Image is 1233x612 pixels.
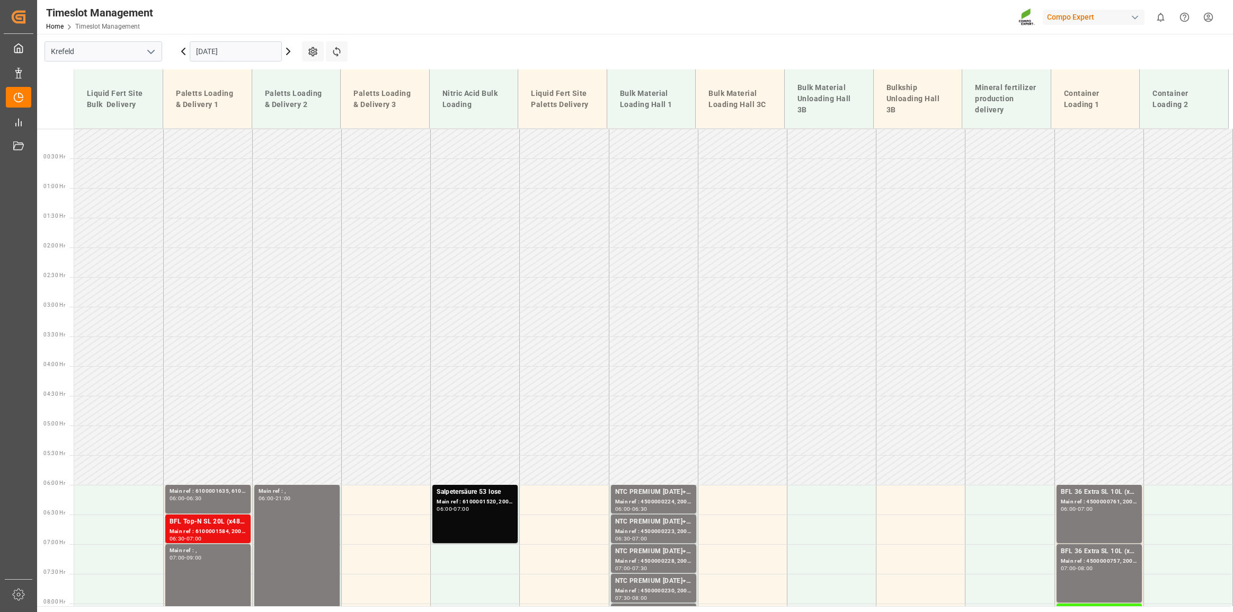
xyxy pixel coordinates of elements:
div: - [184,555,186,560]
div: NTC PREMIUM [DATE]+3+TE BULK [615,487,692,498]
div: 09:00 [187,555,202,560]
div: Main ref : 4500000228, 2000000040 [615,557,692,566]
div: 07:00 [632,536,647,541]
span: 07:30 Hr [43,569,65,575]
div: 06:30 [615,536,631,541]
button: open menu [143,43,158,60]
div: 08:00 [1078,566,1093,571]
div: Paletts Loading & Delivery 2 [261,84,332,114]
div: Container Loading 2 [1148,84,1220,114]
div: Bulk Material Loading Hall 3C [704,84,776,114]
div: Main ref : , [259,487,335,496]
input: Type to search/select [45,41,162,61]
div: NTC PREMIUM [DATE]+3+TE BULK [615,517,692,527]
div: Main ref : 6100001635, 6100001635 [170,487,246,496]
div: Paletts Loading & Delivery 1 [172,84,243,114]
div: Nitric Acid Bulk Loading [438,84,510,114]
a: Home [46,23,64,30]
span: 02:30 Hr [43,272,65,278]
button: Help Center [1173,5,1196,29]
div: Bulk Material Loading Hall 1 [616,84,687,114]
span: 00:30 Hr [43,154,65,159]
div: Paletts Loading & Delivery 3 [349,84,421,114]
div: - [1076,566,1077,571]
span: 01:00 Hr [43,183,65,189]
span: 05:30 Hr [43,450,65,456]
div: 07:00 [187,536,202,541]
button: Compo Expert [1043,7,1149,27]
div: 06:30 [187,496,202,501]
div: Salpetersäure 53 lose [437,487,513,498]
div: 08:00 [632,596,647,600]
div: Container Loading 1 [1060,84,1131,114]
div: Main ref : 4500000224, 2000000040 [615,498,692,507]
span: 05:00 Hr [43,421,65,427]
div: 07:00 [1078,507,1093,511]
div: 07:30 [615,596,631,600]
span: 02:00 Hr [43,243,65,249]
div: Main ref : 6100001584, 2000001360 [170,527,246,536]
div: - [630,596,632,600]
span: 04:30 Hr [43,391,65,397]
div: Main ref : 4500000757, 20000009712000000600 [1061,557,1138,566]
div: 06:00 [615,507,631,511]
div: 07:00 [1061,566,1076,571]
div: Bulk Material Unloading Hall 3B [793,78,865,120]
span: 06:00 Hr [43,480,65,486]
input: DD.MM.YYYY [190,41,282,61]
div: - [184,496,186,501]
div: - [630,536,632,541]
div: Liquid Fert Site Bulk Delivery [83,84,154,114]
div: - [630,507,632,511]
div: - [452,507,454,511]
div: Main ref : 6100001520, 2000001337 [437,498,513,507]
div: Main ref : 4500000223, 2000000040 [615,527,692,536]
div: Mineral fertilizer production delivery [971,78,1042,120]
div: 07:00 [615,566,631,571]
div: BFL 36 Extra SL 10L (x60) EN,TR MTOINVELOP 25 KG FOL WW blank [1061,546,1138,557]
div: - [630,566,632,571]
div: BFL 36 Extra SL 10L (x60) EN,TR MTO [1061,487,1138,498]
div: 07:00 [454,507,469,511]
div: NTC PREMIUM [DATE]+3+TE BULK [615,576,692,587]
span: 06:30 Hr [43,510,65,516]
div: 06:00 [170,496,185,501]
div: 06:30 [632,507,647,511]
div: 21:00 [276,496,291,501]
span: 04:00 Hr [43,361,65,367]
div: 06:00 [259,496,274,501]
div: 06:00 [1061,507,1076,511]
div: Liquid Fert Site Paletts Delivery [527,84,598,114]
span: 03:00 Hr [43,302,65,308]
div: NTC PREMIUM [DATE]+3+TE BULK [615,546,692,557]
span: 03:30 Hr [43,332,65,338]
div: Main ref : 4500000761, 20000006002000000971;2000000600 [1061,498,1138,507]
div: Main ref : 4500000230, 2000000040 [615,587,692,596]
div: - [1076,507,1077,511]
div: Bulkship Unloading Hall 3B [882,78,954,120]
div: - [274,496,276,501]
div: 07:30 [632,566,647,571]
div: Compo Expert [1043,10,1145,25]
span: 07:00 Hr [43,539,65,545]
span: 08:00 Hr [43,599,65,605]
div: - [184,536,186,541]
div: Main ref : , [170,546,246,555]
div: 06:00 [437,507,452,511]
div: 06:30 [170,536,185,541]
div: BFL Top-N SL 20L (x48) DE,FR *PDVITA RZ 10L (x60) BE,DE,FR,EN,NL,ITBFL Aktiv [DATE] SL 10L (x60) DE [170,517,246,527]
div: Timeslot Management [46,5,153,21]
div: 07:00 [170,555,185,560]
span: 01:30 Hr [43,213,65,219]
button: show 0 new notifications [1149,5,1173,29]
img: Screenshot%202023-09-29%20at%2010.02.21.png_1712312052.png [1018,8,1035,26]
